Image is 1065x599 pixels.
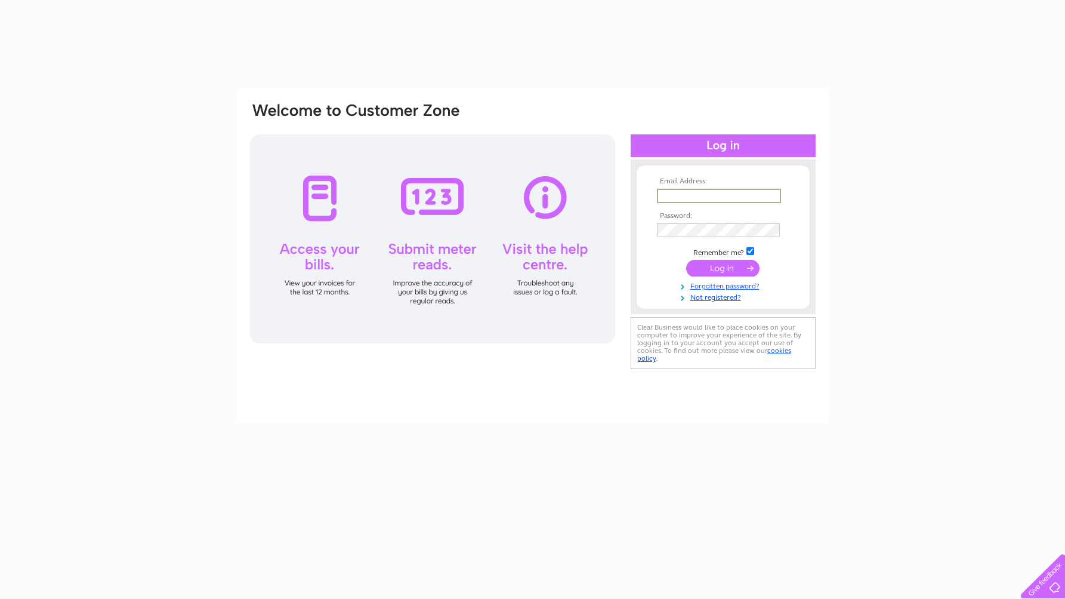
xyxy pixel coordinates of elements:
[654,177,792,186] th: Email Address:
[631,317,816,369] div: Clear Business would like to place cookies on your computer to improve your experience of the sit...
[654,212,792,220] th: Password:
[686,260,760,277] input: Submit
[657,279,792,291] a: Forgotten password?
[637,346,791,363] a: cookies policy
[654,245,792,257] td: Remember me?
[657,291,792,302] a: Not registered?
